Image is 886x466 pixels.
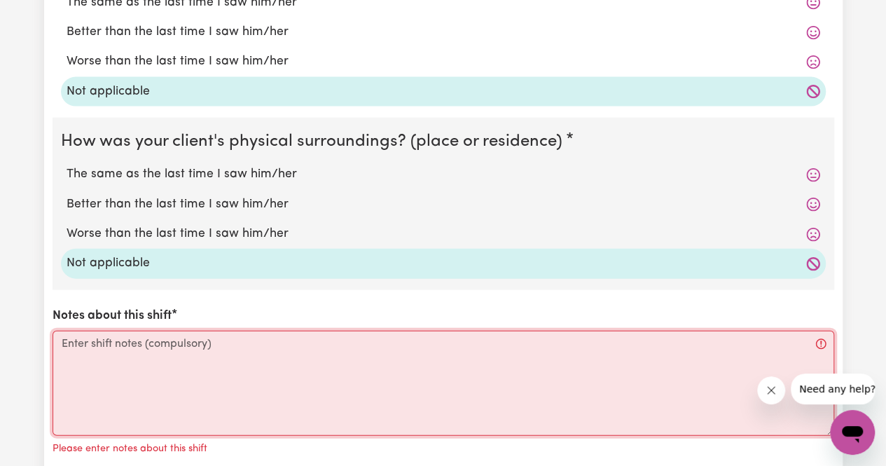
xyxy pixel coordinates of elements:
label: The same as the last time I saw him/her [67,165,820,184]
label: Not applicable [67,254,820,273]
label: Worse than the last time I saw him/her [67,53,820,71]
label: Better than the last time I saw him/her [67,23,820,41]
iframe: Button to launch messaging window [830,410,875,455]
iframe: Close message [757,376,785,404]
legend: How was your client's physical surroundings? (place or residence) [61,129,568,154]
p: Please enter notes about this shift [53,441,207,457]
label: Notes about this shift [53,307,172,325]
iframe: Message from company [791,374,875,404]
label: Worse than the last time I saw him/her [67,225,820,243]
label: Better than the last time I saw him/her [67,196,820,214]
span: Need any help? [8,10,85,21]
label: Not applicable [67,83,820,101]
